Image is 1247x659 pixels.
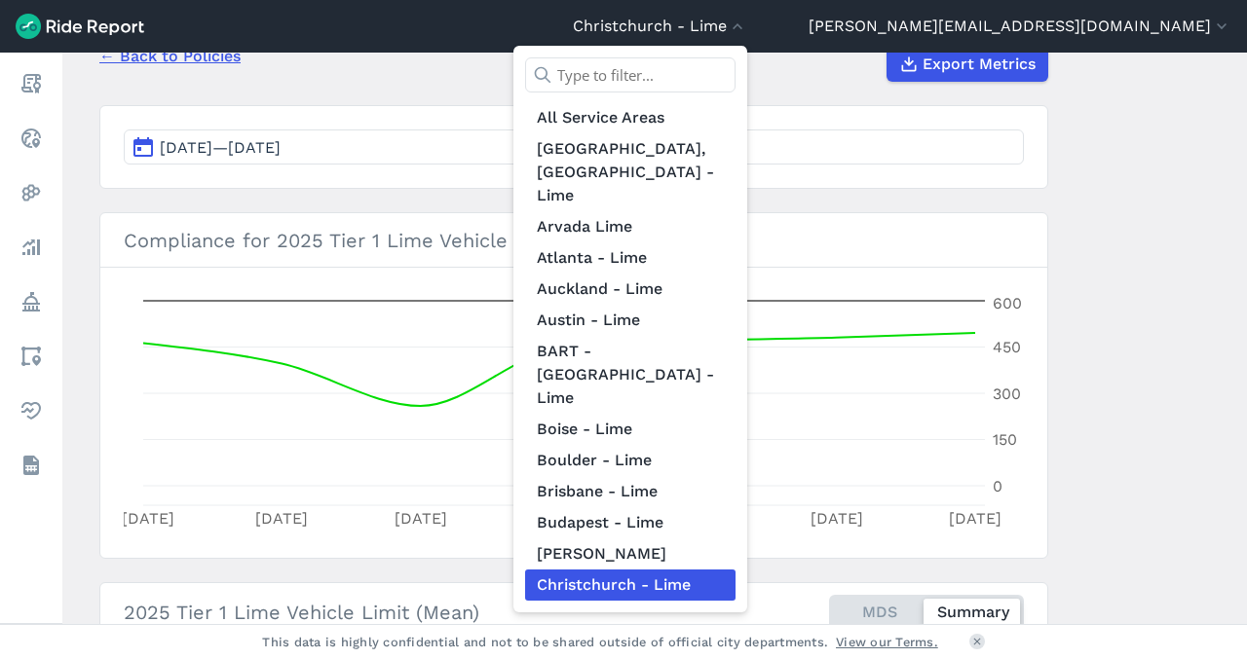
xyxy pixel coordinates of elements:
a: [GEOGRAPHIC_DATA], [GEOGRAPHIC_DATA] - Lime [525,133,736,211]
a: BART - [GEOGRAPHIC_DATA] - Lime [525,336,736,414]
a: Arvada Lime [525,211,736,242]
a: Auckland - Lime [525,274,736,305]
a: Brisbane - Lime [525,476,736,507]
a: Christchurch - Lime [525,569,736,601]
a: [PERSON_NAME] [525,538,736,569]
a: Budapest - Lime [525,507,736,538]
a: Boise - Lime [525,414,736,445]
a: All Service Areas [525,102,736,133]
a: Austin - Lime [525,305,736,336]
a: Atlanta - Lime [525,242,736,274]
a: Boulder - Lime [525,445,736,476]
input: Type to filter... [525,57,736,92]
